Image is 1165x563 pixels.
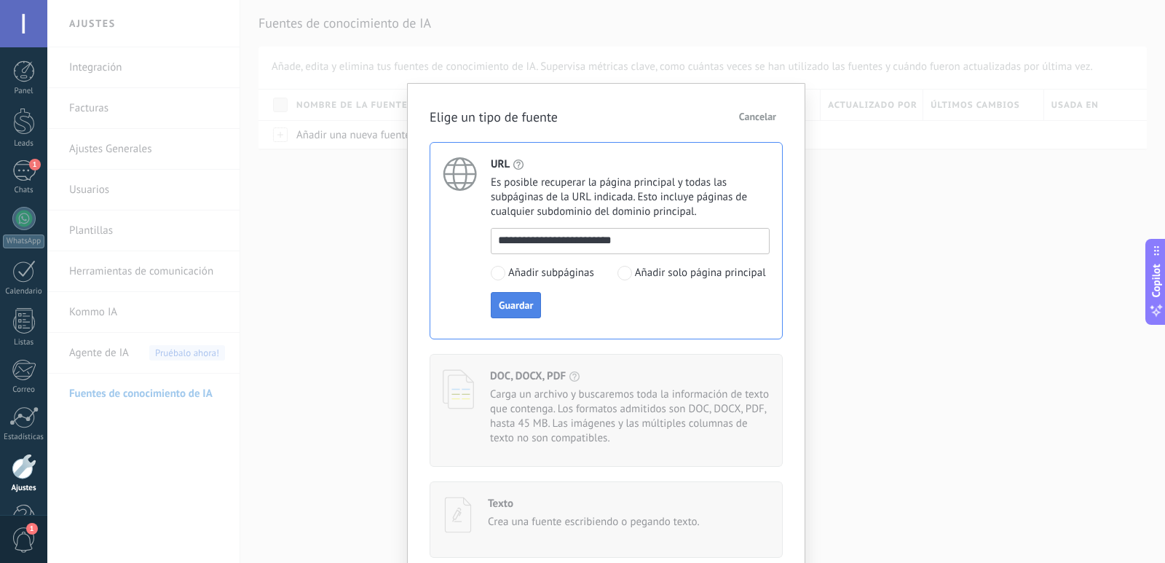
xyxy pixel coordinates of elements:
button: Guardar [491,292,541,318]
div: Calendario [3,287,45,296]
span: 1 [26,523,38,535]
div: Correo [3,385,45,395]
button: Cancelar [732,106,783,127]
span: Es posible recuperar la página principal y todas las subpáginas de la URL indicada. Esto incluye ... [491,176,770,219]
div: Panel [3,87,45,96]
h4: URL [491,157,510,171]
h2: Elige un tipo de fuente [430,108,558,126]
div: Listas [3,338,45,347]
div: Chats [3,186,45,195]
span: Añadir subpáginas [508,266,594,280]
span: Copilot [1149,264,1164,297]
span: Cancelar [739,111,776,122]
span: 1 [29,159,41,170]
div: Leads [3,139,45,149]
div: WhatsApp [3,235,44,248]
div: Ajustes [3,484,45,493]
div: Estadísticas [3,433,45,442]
span: Añadir solo página principal [635,266,766,280]
span: Guardar [499,300,533,310]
